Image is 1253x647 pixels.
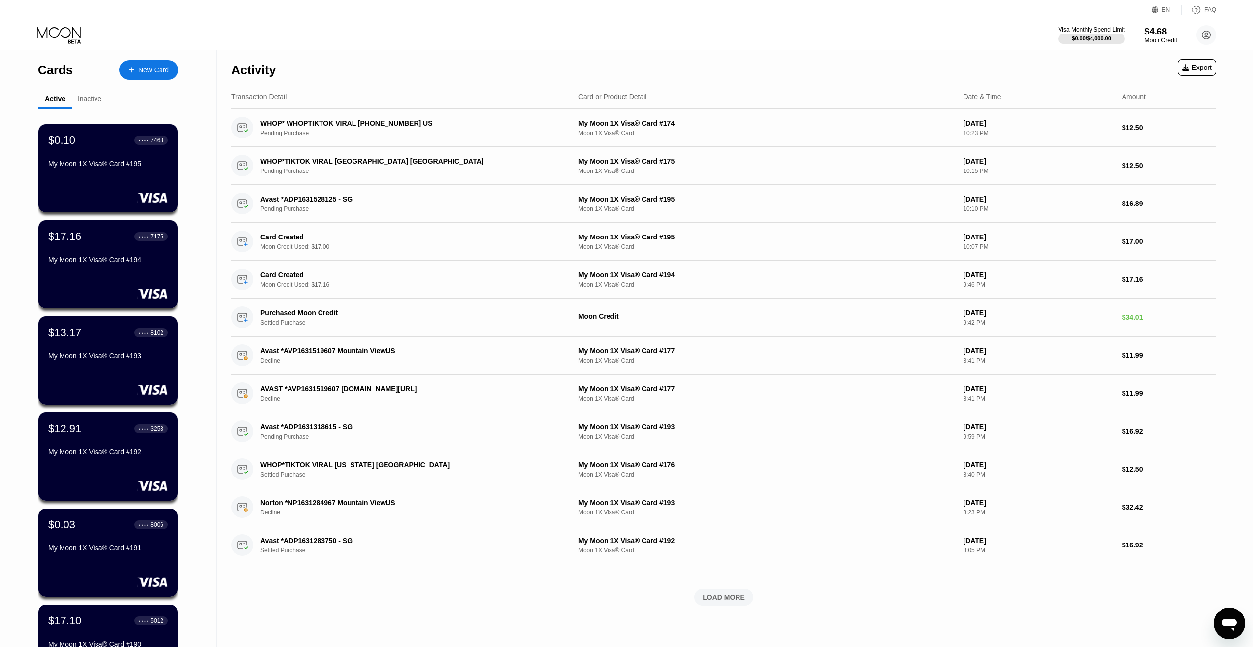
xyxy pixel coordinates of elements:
[1122,238,1216,245] div: $17.00
[260,471,566,478] div: Settled Purchase
[231,299,1216,337] div: Purchased Moon CreditSettled PurchaseMoon Credit[DATE]9:42 PM$34.01
[231,109,1216,147] div: WHOP* WHOPTIKTOK VIRAL [PHONE_NUMBER] USPending PurchaseMy Moon 1X Visa® Card #174Moon 1X Visa® C...
[231,223,1216,261] div: Card CreatedMoon Credit Used: $17.00My Moon 1X Visa® Card #195Moon 1X Visa® Card[DATE]10:07 PM$17.00
[150,617,163,624] div: 5012
[578,347,955,355] div: My Moon 1X Visa® Card #177
[119,60,178,80] div: New Card
[1178,59,1216,76] div: Export
[963,423,1114,431] div: [DATE]
[963,168,1114,174] div: 10:15 PM
[260,461,545,469] div: WHOP*TIKTOK VIRAL [US_STATE] [GEOGRAPHIC_DATA]
[578,195,955,203] div: My Moon 1X Visa® Card #195
[260,168,566,174] div: Pending Purchase
[703,593,745,602] div: LOAD MORE
[1058,26,1124,33] div: Visa Monthly Spend Limit
[260,347,545,355] div: Avast *AVP1631519607 Mountain ViewUS
[1122,124,1216,132] div: $12.50
[231,450,1216,488] div: WHOP*TIKTOK VIRAL [US_STATE] [GEOGRAPHIC_DATA]Settled PurchaseMy Moon 1X Visa® Card #176Moon 1X V...
[578,537,955,545] div: My Moon 1X Visa® Card #192
[578,471,955,478] div: Moon 1X Visa® Card
[963,130,1114,136] div: 10:23 PM
[578,243,955,250] div: Moon 1X Visa® Card
[231,185,1216,223] div: Avast *ADP1631528125 - SGPending PurchaseMy Moon 1X Visa® Card #195Moon 1X Visa® Card[DATE]10:10 ...
[578,205,955,212] div: Moon 1X Visa® Card
[150,233,163,240] div: 7175
[139,331,149,334] div: ● ● ● ●
[578,281,955,288] div: Moon 1X Visa® Card
[48,352,168,360] div: My Moon 1X Visa® Card #193
[963,471,1114,478] div: 8:40 PM
[578,547,955,554] div: Moon 1X Visa® Card
[963,433,1114,440] div: 9:59 PM
[578,499,955,507] div: My Moon 1X Visa® Card #193
[963,385,1114,393] div: [DATE]
[1122,200,1216,207] div: $16.89
[578,130,955,136] div: Moon 1X Visa® Card
[231,261,1216,299] div: Card CreatedMoon Credit Used: $17.16My Moon 1X Visa® Card #194Moon 1X Visa® Card[DATE]9:46 PM$17.16
[1122,275,1216,283] div: $17.16
[48,134,75,147] div: $0.10
[260,319,566,326] div: Settled Purchase
[1122,541,1216,549] div: $16.92
[1122,93,1146,101] div: Amount
[260,271,545,279] div: Card Created
[963,157,1114,165] div: [DATE]
[1122,313,1216,321] div: $34.01
[963,547,1114,554] div: 3:05 PM
[78,95,101,102] div: Inactive
[48,518,75,531] div: $0.03
[578,157,955,165] div: My Moon 1X Visa® Card #175
[578,233,955,241] div: My Moon 1X Visa® Card #195
[1204,6,1216,13] div: FAQ
[38,63,73,77] div: Cards
[150,329,163,336] div: 8102
[48,230,81,243] div: $17.16
[139,139,149,142] div: ● ● ● ●
[1182,64,1212,71] div: Export
[1122,351,1216,359] div: $11.99
[260,509,566,516] div: Decline
[260,499,545,507] div: Norton *NP1631284967 Mountain ViewUS
[231,412,1216,450] div: Avast *ADP1631318615 - SGPending PurchaseMy Moon 1X Visa® Card #193Moon 1X Visa® Card[DATE]9:59 P...
[139,619,149,622] div: ● ● ● ●
[1144,37,1177,44] div: Moon Credit
[38,124,178,212] div: $0.10● ● ● ●7463My Moon 1X Visa® Card #195
[260,243,566,250] div: Moon Credit Used: $17.00
[963,271,1114,279] div: [DATE]
[48,614,81,627] div: $17.10
[963,509,1114,516] div: 3:23 PM
[963,309,1114,317] div: [DATE]
[48,422,81,435] div: $12.91
[260,357,566,364] div: Decline
[963,93,1001,101] div: Date & Time
[45,95,65,102] div: Active
[963,195,1114,203] div: [DATE]
[963,461,1114,469] div: [DATE]
[1144,26,1177,36] div: $4.68
[231,147,1216,185] div: WHOP*TIKTOK VIRAL [GEOGRAPHIC_DATA] [GEOGRAPHIC_DATA]Pending PurchaseMy Moon 1X Visa® Card #175Mo...
[1162,6,1170,13] div: EN
[1214,608,1245,639] iframe: Mesajlaşma penceresini başlatma düğmesi, görüşme devam ediyor
[1122,162,1216,170] div: $12.50
[1058,26,1124,44] div: Visa Monthly Spend Limit$0.00/$4,000.00
[963,205,1114,212] div: 10:10 PM
[48,160,168,168] div: My Moon 1X Visa® Card #195
[260,281,566,288] div: Moon Credit Used: $17.16
[48,448,168,456] div: My Moon 1X Visa® Card #192
[139,427,149,430] div: ● ● ● ●
[1122,389,1216,397] div: $11.99
[260,119,545,127] div: WHOP* WHOPTIKTOK VIRAL [PHONE_NUMBER] US
[1144,26,1177,44] div: $4.68Moon Credit
[231,589,1216,606] div: LOAD MORE
[231,375,1216,412] div: AVAST *AVP1631519607 [DOMAIN_NAME][URL]DeclineMy Moon 1X Visa® Card #177Moon 1X Visa® Card[DATE]8...
[1182,5,1216,15] div: FAQ
[1122,503,1216,511] div: $32.42
[38,316,178,405] div: $13.17● ● ● ●8102My Moon 1X Visa® Card #193
[38,412,178,501] div: $12.91● ● ● ●3258My Moon 1X Visa® Card #192
[260,309,545,317] div: Purchased Moon Credit
[963,395,1114,402] div: 8:41 PM
[48,256,168,264] div: My Moon 1X Visa® Card #194
[38,220,178,308] div: $17.16● ● ● ●7175My Moon 1X Visa® Card #194
[138,66,169,74] div: New Card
